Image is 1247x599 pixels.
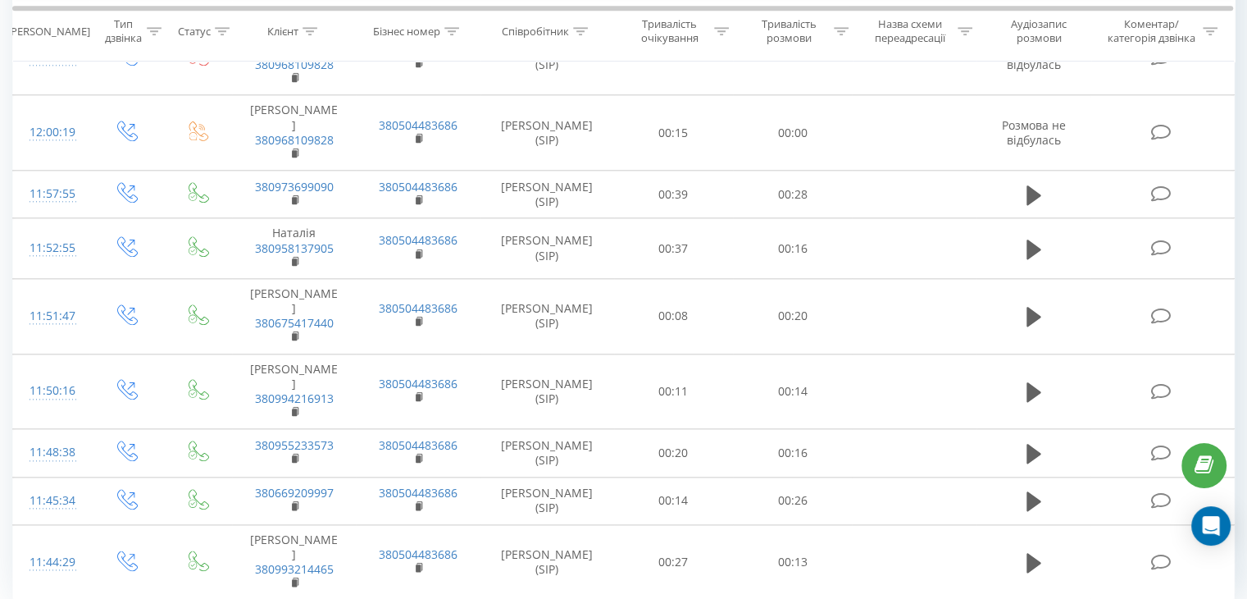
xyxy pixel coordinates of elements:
[30,375,73,407] div: 11:50:16
[255,485,334,501] a: 380669209997
[379,117,457,133] a: 380504483686
[267,24,298,38] div: Клієнт
[502,24,569,38] div: Співробітник
[373,24,440,38] div: Бізнес номер
[30,178,73,210] div: 11:57:55
[733,218,852,279] td: 00:16
[614,429,733,477] td: 00:20
[232,218,356,279] td: Наталія
[30,300,73,332] div: 11:51:47
[232,95,356,171] td: [PERSON_NAME]
[379,437,457,453] a: 380504483686
[379,546,457,562] a: 380504483686
[379,232,457,248] a: 380504483686
[614,354,733,429] td: 00:11
[255,437,334,453] a: 380955233573
[379,485,457,501] a: 380504483686
[733,95,852,171] td: 00:00
[480,171,614,218] td: [PERSON_NAME] (SIP)
[480,429,614,477] td: [PERSON_NAME] (SIP)
[748,17,830,45] div: Тривалість розмови
[480,218,614,279] td: [PERSON_NAME] (SIP)
[232,278,356,354] td: [PERSON_NAME]
[614,171,733,218] td: 00:39
[30,117,73,149] div: 12:00:19
[629,17,711,45] div: Тривалість очікування
[614,278,733,354] td: 00:08
[733,171,852,218] td: 00:28
[480,95,614,171] td: [PERSON_NAME] (SIP)
[255,240,334,256] a: 380958137905
[614,218,733,279] td: 00:37
[733,477,852,524] td: 00:26
[1191,506,1231,546] div: Open Intercom Messenger
[255,132,334,148] a: 380968109828
[480,354,614,429] td: [PERSON_NAME] (SIP)
[30,232,73,264] div: 11:52:55
[991,17,1087,45] div: Аудіозапис розмови
[614,477,733,524] td: 00:14
[232,354,356,429] td: [PERSON_NAME]
[1002,117,1066,148] span: Розмова не відбулась
[255,179,334,194] a: 380973699090
[255,57,334,72] a: 380968109828
[30,546,73,578] div: 11:44:29
[255,315,334,331] a: 380675417440
[7,24,90,38] div: [PERSON_NAME]
[379,300,457,316] a: 380504483686
[867,17,953,45] div: Назва схеми переадресації
[733,429,852,477] td: 00:16
[379,376,457,391] a: 380504483686
[103,17,142,45] div: Тип дзвінка
[733,354,852,429] td: 00:14
[379,179,457,194] a: 380504483686
[480,477,614,524] td: [PERSON_NAME] (SIP)
[30,437,73,469] div: 11:48:38
[733,278,852,354] td: 00:20
[255,391,334,406] a: 380994216913
[1103,17,1199,45] div: Коментар/категорія дзвінка
[255,561,334,577] a: 380993214465
[614,95,733,171] td: 00:15
[480,278,614,354] td: [PERSON_NAME] (SIP)
[178,24,211,38] div: Статус
[30,485,73,517] div: 11:45:34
